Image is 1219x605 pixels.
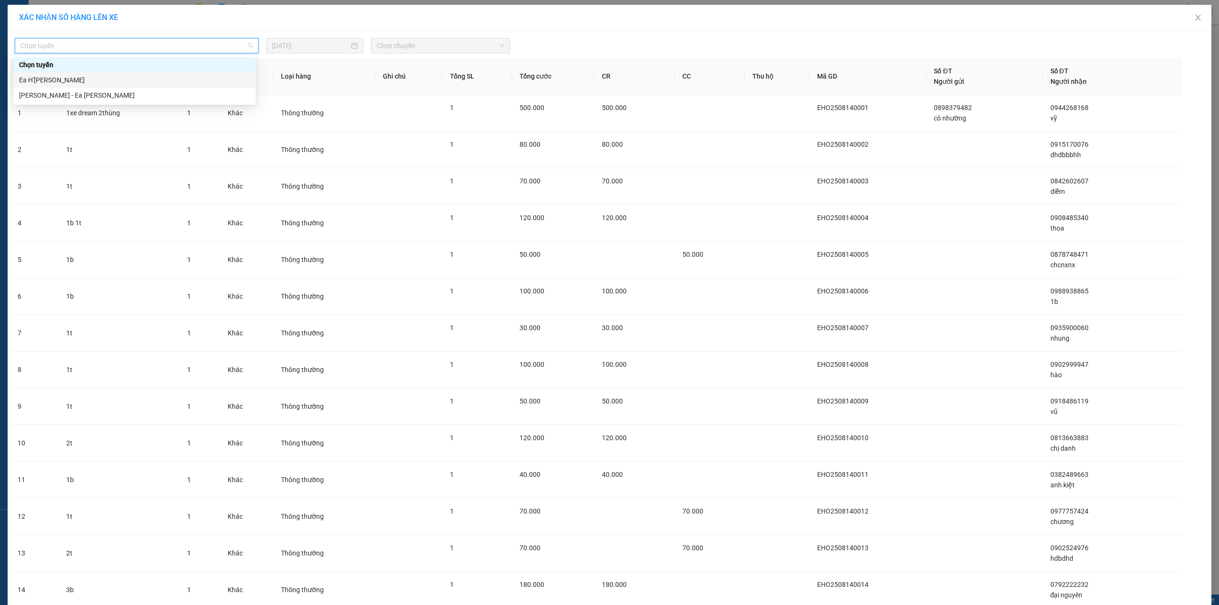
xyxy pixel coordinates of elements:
[187,329,191,337] span: 1
[817,544,869,552] span: EHO2508140013
[602,434,627,442] span: 120.000
[450,397,454,405] span: 1
[1050,104,1089,111] span: 0944268168
[10,242,59,278] td: 5
[10,425,59,462] td: 10
[187,109,191,117] span: 1
[602,141,623,148] span: 80.000
[1050,177,1089,185] span: 0842602607
[1050,518,1074,525] span: chương
[520,214,544,222] span: 120.000
[1050,434,1089,442] span: 0813663883
[602,104,627,111] span: 500.000
[817,471,869,478] span: EHO2508140011
[1050,188,1065,195] span: diễm
[10,535,59,572] td: 13
[187,549,191,557] span: 1
[19,90,250,101] div: [PERSON_NAME] - Ea [PERSON_NAME]
[187,586,191,594] span: 1
[934,104,972,111] span: 0898379482
[273,388,375,425] td: Thông thường
[220,131,273,168] td: Khác
[59,315,180,352] td: 1t
[520,141,540,148] span: 80.000
[594,58,675,95] th: CR
[59,242,180,278] td: 1b
[1050,408,1058,415] span: vũ
[520,434,544,442] span: 120.000
[450,361,454,368] span: 1
[1050,141,1089,148] span: 0915170076
[1050,544,1089,552] span: 0902524976
[520,251,540,258] span: 50.000
[10,168,59,205] td: 3
[817,581,869,588] span: EHO2508140014
[450,507,454,515] span: 1
[450,104,454,111] span: 1
[19,13,118,22] span: XÁC NHẬN SỐ HÀNG LÊN XE
[377,39,504,53] span: Chọn chuyến
[19,75,250,85] div: Ea H'[PERSON_NAME]
[817,434,869,442] span: EHO2508140010
[817,397,869,405] span: EHO2508140009
[273,131,375,168] td: Thông thường
[220,352,273,388] td: Khác
[273,462,375,498] td: Thông thường
[272,40,349,51] input: 14/08/2025
[520,471,540,478] span: 40.000
[602,471,623,478] span: 40.000
[520,324,540,332] span: 30.000
[273,535,375,572] td: Thông thường
[375,58,442,95] th: Ghi chú
[520,507,540,515] span: 70.000
[10,278,59,315] td: 6
[19,60,250,70] div: Chọn tuyến
[450,141,454,148] span: 1
[450,324,454,332] span: 1
[682,251,703,258] span: 50.000
[450,544,454,552] span: 1
[817,287,869,295] span: EHO2508140006
[220,462,273,498] td: Khác
[13,88,256,103] div: Hồ Chí Minh - Ea H'Leo
[1050,114,1057,122] span: vỹ
[1050,444,1076,452] span: chị danh
[59,535,180,572] td: 2t
[187,146,191,153] span: 1
[220,95,273,131] td: Khác
[934,67,952,75] span: Số ĐT
[10,462,59,498] td: 11
[520,581,544,588] span: 180.000
[273,278,375,315] td: Thông thường
[809,58,927,95] th: Mã GD
[220,498,273,535] td: Khác
[520,104,544,111] span: 500.000
[187,403,191,410] span: 1
[220,535,273,572] td: Khác
[187,439,191,447] span: 1
[59,168,180,205] td: 1t
[273,498,375,535] td: Thông thường
[187,219,191,227] span: 1
[1050,361,1089,368] span: 0902999947
[187,476,191,484] span: 1
[10,95,59,131] td: 1
[1050,151,1081,159] span: dhdbbbhh
[10,58,59,95] th: STT
[1050,67,1069,75] span: Số ĐT
[450,251,454,258] span: 1
[520,287,544,295] span: 100.000
[59,462,180,498] td: 1b
[273,242,375,278] td: Thông thường
[1050,324,1089,332] span: 0935900060
[220,315,273,352] td: Khác
[1050,555,1073,562] span: hdbdhd
[273,58,375,95] th: Loại hàng
[602,287,627,295] span: 100.000
[10,315,59,352] td: 7
[934,114,966,122] span: cô nhường
[13,72,256,88] div: Ea H'Leo - Hồ Chí Minh
[1050,214,1089,222] span: 0908485340
[675,58,745,95] th: CC
[520,177,540,185] span: 70.000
